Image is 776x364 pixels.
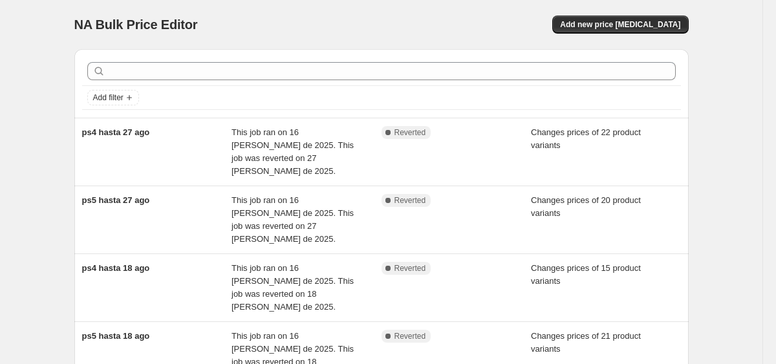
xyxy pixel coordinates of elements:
[232,195,354,244] span: This job ran on 16 [PERSON_NAME] de 2025. This job was reverted on 27 [PERSON_NAME] de 2025.
[82,331,150,341] span: ps5 hasta 18 ago
[531,331,641,354] span: Changes prices of 21 product variants
[394,263,426,273] span: Reverted
[531,263,641,286] span: Changes prices of 15 product variants
[82,263,150,273] span: ps4 hasta 18 ago
[531,127,641,150] span: Changes prices of 22 product variants
[394,331,426,341] span: Reverted
[232,263,354,312] span: This job ran on 16 [PERSON_NAME] de 2025. This job was reverted on 18 [PERSON_NAME] de 2025.
[552,16,688,34] button: Add new price [MEDICAL_DATA]
[87,90,139,105] button: Add filter
[394,127,426,138] span: Reverted
[82,195,150,205] span: ps5 hasta 27 ago
[531,195,641,218] span: Changes prices of 20 product variants
[232,127,354,176] span: This job ran on 16 [PERSON_NAME] de 2025. This job was reverted on 27 [PERSON_NAME] de 2025.
[394,195,426,206] span: Reverted
[74,17,198,32] span: NA Bulk Price Editor
[560,19,680,30] span: Add new price [MEDICAL_DATA]
[82,127,150,137] span: ps4 hasta 27 ago
[93,92,124,103] span: Add filter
